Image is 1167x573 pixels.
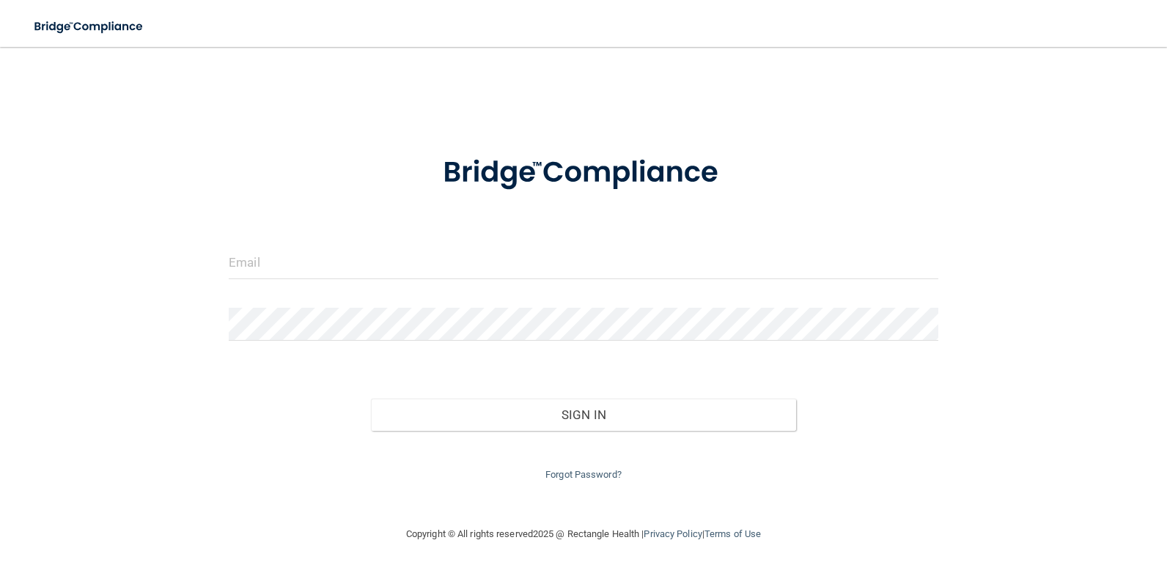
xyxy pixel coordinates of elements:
input: Email [229,246,938,279]
a: Privacy Policy [644,528,702,539]
a: Terms of Use [704,528,761,539]
img: bridge_compliance_login_screen.278c3ca4.svg [22,12,157,42]
div: Copyright © All rights reserved 2025 @ Rectangle Health | | [316,511,851,558]
button: Sign In [371,399,797,431]
a: Forgot Password? [545,469,622,480]
img: bridge_compliance_login_screen.278c3ca4.svg [413,135,754,211]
